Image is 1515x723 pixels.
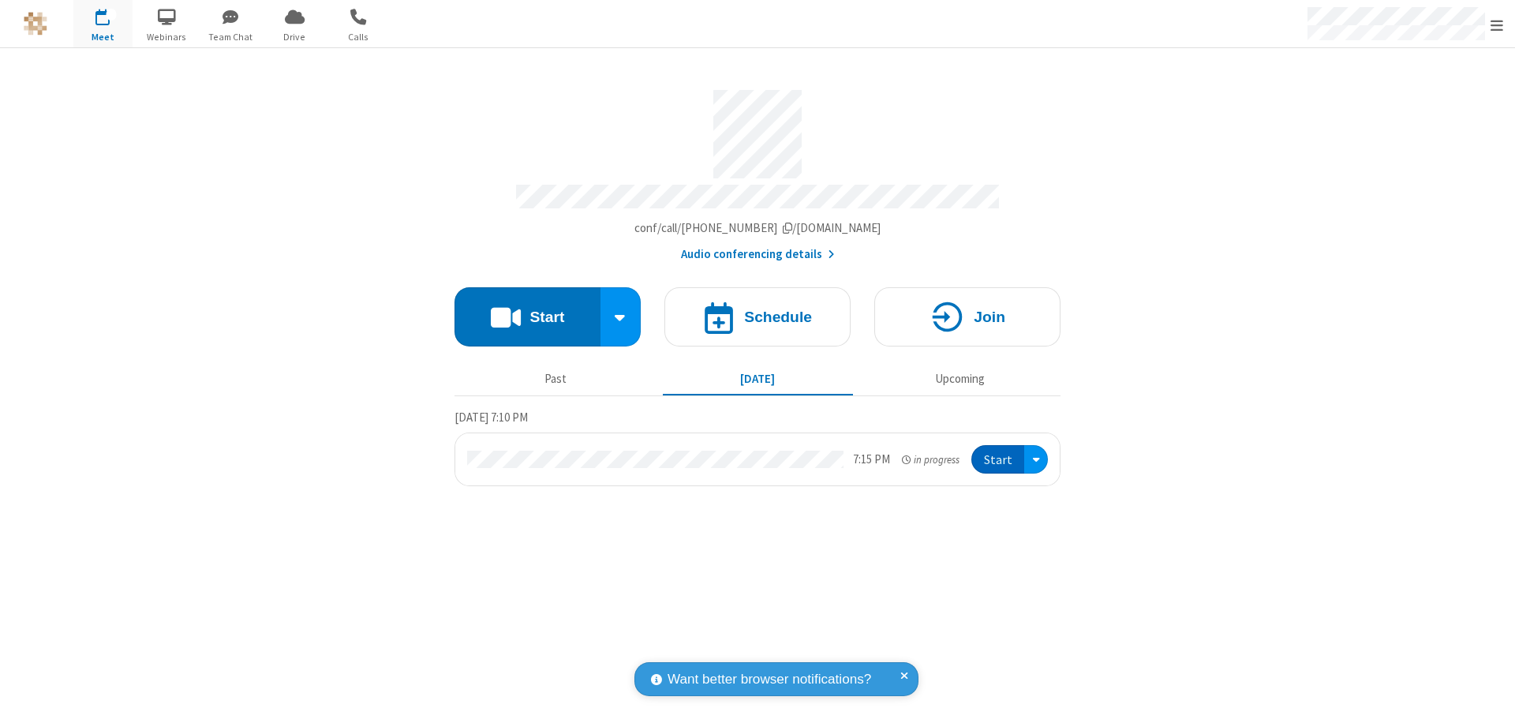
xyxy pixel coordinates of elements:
[454,287,600,347] button: Start
[902,452,959,467] em: in progress
[971,445,1024,474] button: Start
[865,364,1055,394] button: Upcoming
[874,287,1060,347] button: Join
[681,245,835,264] button: Audio conferencing details
[853,451,890,469] div: 7:15 PM
[265,30,324,44] span: Drive
[73,30,133,44] span: Meet
[137,30,196,44] span: Webinars
[454,408,1060,487] section: Today's Meetings
[663,364,853,394] button: [DATE]
[329,30,388,44] span: Calls
[634,219,881,238] button: Copy my meeting room linkCopy my meeting room link
[24,12,47,36] img: QA Selenium DO NOT DELETE OR CHANGE
[744,309,812,324] h4: Schedule
[974,309,1005,324] h4: Join
[454,410,528,425] span: [DATE] 7:10 PM
[600,287,642,347] div: Start conference options
[529,309,564,324] h4: Start
[201,30,260,44] span: Team Chat
[668,669,871,690] span: Want better browser notifications?
[461,364,651,394] button: Past
[107,9,117,21] div: 1
[1024,445,1048,474] div: Open menu
[634,220,881,235] span: Copy my meeting room link
[454,78,1060,264] section: Account details
[1476,682,1503,712] iframe: Chat
[664,287,851,347] button: Schedule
